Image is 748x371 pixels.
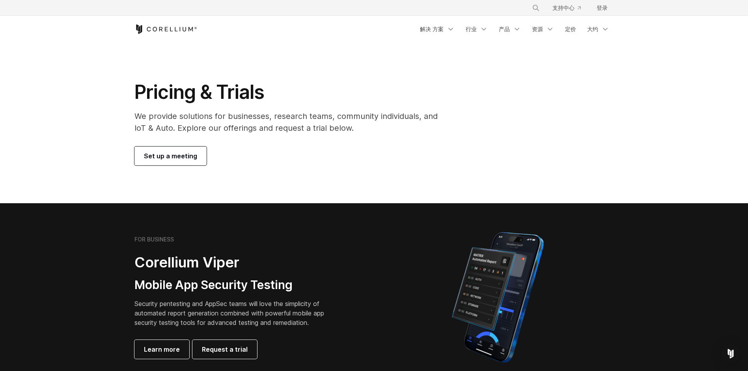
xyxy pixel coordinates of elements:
[134,299,336,327] p: Security pentesting and AppSec teams will love the simplicity of automated report generation comb...
[134,340,189,359] a: Learn more
[590,1,614,15] a: 登录
[134,254,336,271] h2: Corellium Viper
[192,340,257,359] a: Request a trial
[438,228,557,366] img: Corellium MATRIX automated report on iPhone showing app vulnerability test results across securit...
[134,24,197,34] a: 科瑞利姆主页
[587,25,598,33] font: 大约
[144,151,197,161] span: Set up a meeting
[134,147,207,165] a: Set up a meeting
[420,25,444,33] font: 解决 方案
[552,4,575,12] font: 支持中心
[134,80,449,104] h1: Pricing & Trials
[532,25,543,33] font: 资源
[721,344,740,363] div: 打开对讲信使
[415,22,614,36] div: 导航菜单
[499,25,510,33] font: 产品
[134,278,336,293] h3: Mobile App Security Testing
[522,1,614,15] div: 导航菜单
[466,25,477,33] font: 行业
[560,22,581,36] a: 定价
[134,110,449,134] p: We provide solutions for businesses, research teams, community individuals, and IoT & Auto. Explo...
[134,236,174,243] h6: FOR BUSINESS
[144,345,180,354] span: Learn more
[529,1,543,15] button: 搜索
[202,345,248,354] span: Request a trial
